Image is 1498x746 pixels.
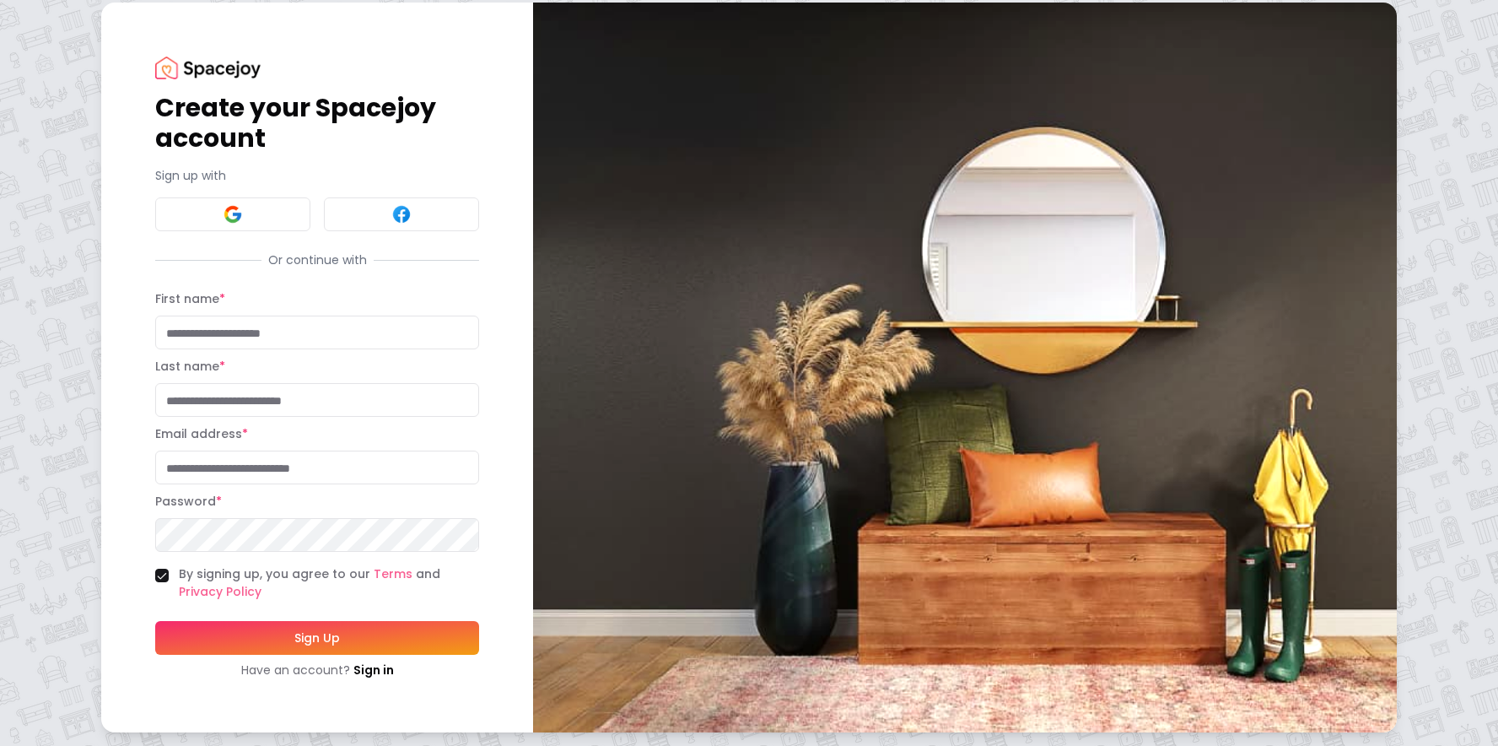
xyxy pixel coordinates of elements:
img: Google signin [223,204,243,224]
label: First name [155,290,225,307]
img: banner [533,3,1397,732]
label: Email address [155,425,248,442]
h1: Create your Spacejoy account [155,93,479,154]
label: Last name [155,358,225,375]
label: By signing up, you agree to our and [179,565,479,601]
img: Spacejoy Logo [155,57,261,79]
a: Sign in [353,662,394,678]
div: Have an account? [155,662,479,678]
button: Sign Up [155,621,479,655]
p: Sign up with [155,167,479,184]
label: Password [155,493,222,510]
a: Terms [374,565,412,582]
img: Facebook signin [391,204,412,224]
a: Privacy Policy [179,583,261,600]
span: Or continue with [261,251,374,268]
